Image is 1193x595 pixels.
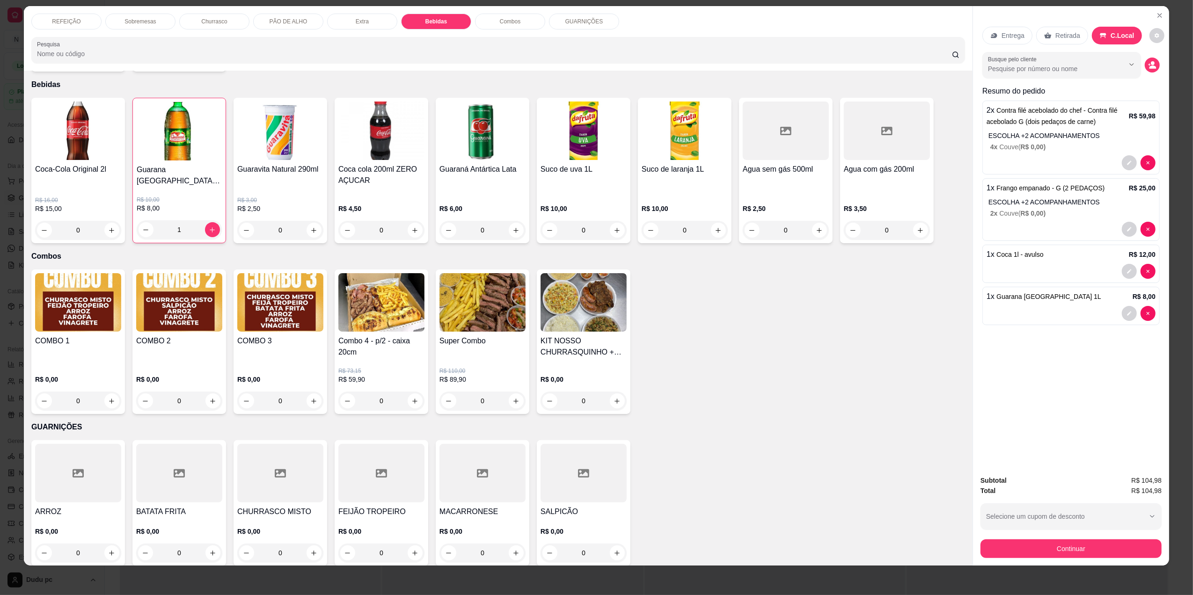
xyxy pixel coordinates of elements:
[338,204,425,213] p: R$ 4,50
[1145,58,1160,73] button: decrease-product-quantity
[1131,486,1162,496] span: R$ 104,98
[35,196,121,204] p: R$ 16,00
[642,102,728,160] img: product-image
[541,102,627,160] img: product-image
[237,196,323,204] p: R$ 3,00
[913,223,928,238] button: increase-product-quantity
[237,506,323,517] h4: CHURRASCO MISTO
[137,196,222,203] p: R$ 10,00
[1122,155,1137,170] button: decrease-product-quantity
[338,375,425,384] p: R$ 59,90
[988,55,1040,63] label: Busque pelo cliente
[541,375,627,384] p: R$ 0,00
[35,506,121,517] h4: ARROZ
[1122,222,1137,237] button: decrease-product-quantity
[990,143,999,151] span: 4 x
[500,18,521,25] p: Combos
[35,164,121,175] h4: Coca-Cola Original 2l
[338,506,425,517] h4: FEIJÃO TROPEIRO
[996,293,1101,300] span: Guarana [GEOGRAPHIC_DATA] 1L
[356,18,369,25] p: Extra
[542,223,557,238] button: decrease-product-quantity
[439,102,526,160] img: product-image
[439,506,526,517] h4: MACARRONESE
[642,204,728,213] p: R$ 10,00
[1002,31,1025,40] p: Entrega
[137,102,222,160] img: product-image
[988,64,1109,73] input: Busque pelo cliente
[743,204,829,213] p: R$ 2,50
[136,335,222,347] h4: COMBO 2
[408,223,423,238] button: increase-product-quantity
[237,527,323,536] p: R$ 0,00
[439,204,526,213] p: R$ 6,00
[1021,210,1046,217] span: R$ 0,00 )
[987,182,1105,194] p: 1 x
[37,223,52,238] button: decrease-product-quantity
[338,527,425,536] p: R$ 0,00
[509,223,524,238] button: increase-product-quantity
[1152,8,1167,23] button: Close
[37,40,63,48] label: Pesquisa
[35,375,121,384] p: R$ 0,00
[340,223,355,238] button: decrease-product-quantity
[307,223,322,238] button: increase-product-quantity
[1141,155,1156,170] button: decrease-product-quantity
[996,251,1043,258] span: Coca 1l - avulso
[981,503,1162,530] button: Selecione um cupom de desconto
[205,222,220,237] button: increase-product-quantity
[137,203,222,213] p: R$ 8,00
[1111,31,1134,40] p: C.Local
[1131,475,1162,486] span: R$ 104,98
[136,506,222,517] h4: BATATA FRITA
[31,421,965,433] p: GUARNIÇÕES
[441,393,456,408] button: decrease-product-quantity
[743,164,829,175] h4: Agua sem gás 500ml
[136,375,222,384] p: R$ 0,00
[439,273,526,332] img: product-image
[981,539,1162,558] button: Continuar
[812,223,827,238] button: increase-product-quantity
[439,367,526,375] p: R$ 110,00
[844,164,930,175] h4: Agua com gás 200ml
[987,249,1044,260] p: 1 x
[237,204,323,213] p: R$ 2,50
[541,506,627,517] h4: SALPICÃO
[338,367,425,375] p: R$ 73,15
[237,273,323,332] img: product-image
[988,131,1156,140] p: ESCOLHA +2 ACOMPANHAMENTOS
[1122,264,1137,279] button: decrease-product-quantity
[745,223,760,238] button: decrease-product-quantity
[136,527,222,536] p: R$ 0,00
[509,393,524,408] button: increase-product-quantity
[644,223,659,238] button: decrease-product-quantity
[541,273,627,332] img: product-image
[338,335,425,358] h4: Combo 4 - p/2 - caixa 20cm
[237,164,323,175] h4: Guaravita Natural 290ml
[1129,111,1156,121] p: R$ 59,98
[1021,143,1046,151] span: R$ 0,00 )
[124,18,156,25] p: Sobremesas
[988,197,1156,207] p: ESCOLHA +2 ACOMPANHAMENTOS
[541,204,627,213] p: R$ 10,00
[31,251,965,262] p: Combos
[338,273,425,332] img: product-image
[987,291,1101,302] p: 1 x
[439,527,526,536] p: R$ 0,00
[996,184,1105,192] span: Frango empanado - G (2 PEDAÇOS)
[338,102,425,160] img: product-image
[35,335,121,347] h4: COMBO 1
[201,18,227,25] p: Churrasco
[1141,264,1156,279] button: decrease-product-quantity
[35,273,121,332] img: product-image
[239,223,254,238] button: decrease-product-quantity
[1133,292,1156,301] p: R$ 8,00
[35,527,121,536] p: R$ 0,00
[31,79,965,90] p: Bebidas
[541,527,627,536] p: R$ 0,00
[1055,31,1080,40] p: Retirada
[990,209,1156,218] p: Couve (
[104,223,119,238] button: increase-product-quantity
[1129,183,1156,193] p: R$ 25,00
[338,164,425,186] h4: Coca cola 200ml ZERO AÇUCAR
